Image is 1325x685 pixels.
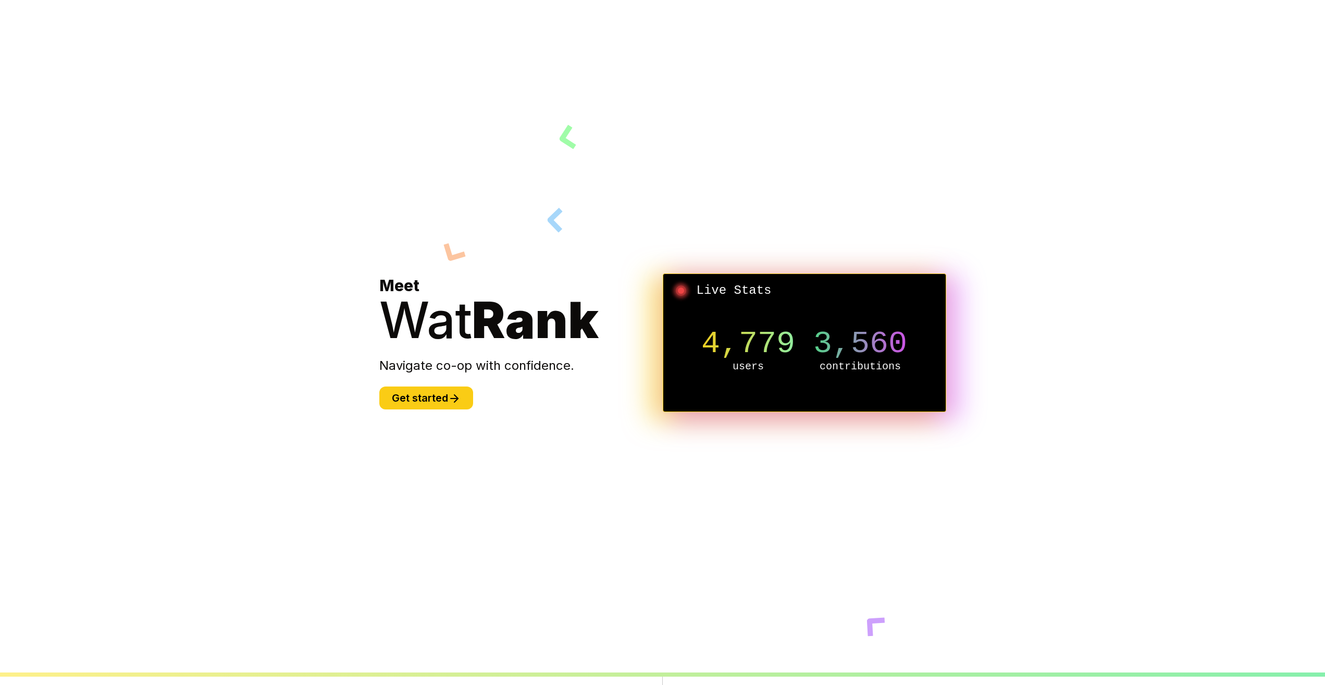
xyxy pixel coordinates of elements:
[379,393,473,404] a: Get started
[672,282,937,299] h2: Live Stats
[379,276,663,345] h1: Meet
[692,328,804,359] p: 4,779
[472,290,599,350] span: Rank
[692,359,804,374] p: users
[379,387,473,409] button: Get started
[804,328,917,359] p: 3,560
[379,290,472,350] span: Wat
[804,359,917,374] p: contributions
[379,357,663,374] p: Navigate co-op with confidence.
